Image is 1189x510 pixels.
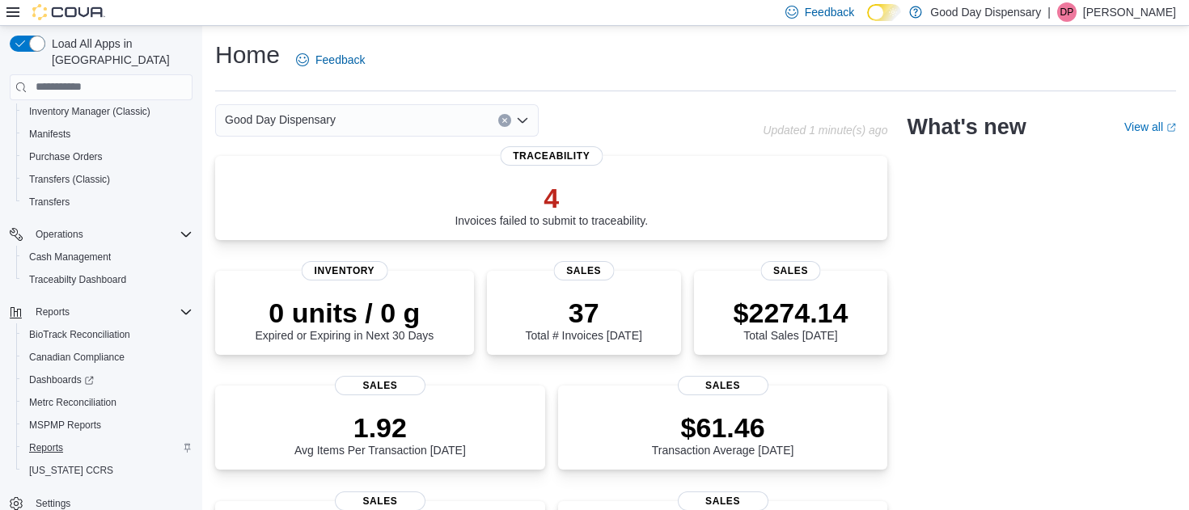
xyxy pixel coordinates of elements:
span: Purchase Orders [23,147,193,166]
button: BioTrack Reconciliation [16,323,199,346]
input: Dark Mode [867,4,901,21]
span: Reports [29,441,63,454]
span: Dashboards [23,370,193,390]
span: Sales [553,261,614,280]
a: Canadian Compliance [23,348,131,367]
p: 1.92 [294,411,466,444]
span: Canadian Compliance [23,348,193,367]
span: Traceabilty Dashboard [23,270,193,289]
span: Traceability [500,146,603,166]
span: Inventory Manager (Classic) [29,105,150,118]
a: Transfers (Classic) [23,170,116,189]
p: [PERSON_NAME] [1083,2,1176,22]
span: Sales [760,261,821,280]
span: Inventory Manager (Classic) [23,102,193,121]
span: Feedback [805,4,854,20]
a: View allExternal link [1124,120,1176,133]
button: Metrc Reconciliation [16,391,199,414]
div: Total # Invoices [DATE] [525,297,641,342]
span: Feedback [315,52,365,68]
a: Transfers [23,192,76,212]
button: [US_STATE] CCRS [16,459,199,482]
span: Reports [36,306,70,318]
p: | [1047,2,1051,22]
span: [US_STATE] CCRS [29,464,113,477]
span: DP [1060,2,1074,22]
span: Transfers (Classic) [23,170,193,189]
h2: What's new [907,114,1026,140]
span: Load All Apps in [GEOGRAPHIC_DATA] [45,36,193,68]
span: Reports [23,438,193,457]
span: Dark Mode [867,21,868,22]
span: MSPMP Reports [29,419,101,432]
a: Dashboards [16,369,199,391]
p: 4 [455,182,648,214]
p: $61.46 [652,411,794,444]
p: $2274.14 [734,297,848,329]
button: Operations [29,225,90,244]
button: Open list of options [516,114,529,127]
a: [US_STATE] CCRS [23,461,120,480]
span: Sales [678,376,768,395]
a: Inventory Manager (Classic) [23,102,157,121]
span: BioTrack Reconciliation [29,328,130,341]
span: Washington CCRS [23,461,193,480]
svg: External link [1166,123,1176,133]
span: Cash Management [29,251,111,263]
span: Transfers [29,196,70,209]
button: MSPMP Reports [16,414,199,436]
button: Purchase Orders [16,145,199,168]
button: Reports [16,436,199,459]
span: Reports [29,302,193,322]
p: 37 [525,297,641,329]
a: Feedback [290,44,371,76]
span: Operations [36,228,83,241]
img: Cova [32,4,105,20]
button: Canadian Compliance [16,346,199,369]
button: Cash Management [16,246,199,268]
a: Dashboards [23,370,100,390]
span: Traceabilty Dashboard [29,273,126,286]
a: BioTrack Reconciliation [23,325,137,344]
a: Metrc Reconciliation [23,393,123,412]
span: BioTrack Reconciliation [23,325,193,344]
p: Good Day Dispensary [930,2,1041,22]
button: Transfers (Classic) [16,168,199,191]
p: 0 units / 0 g [255,297,434,329]
div: Total Sales [DATE] [734,297,848,342]
span: Metrc Reconciliation [29,396,116,409]
button: Operations [3,223,199,246]
span: Dashboards [29,373,94,386]
span: Settings [36,497,70,510]
span: Inventory [302,261,388,280]
a: Cash Management [23,247,117,267]
button: Reports [3,301,199,323]
span: Sales [335,376,425,395]
a: Traceabilty Dashboard [23,270,133,289]
span: Transfers (Classic) [29,173,110,186]
div: Transaction Average [DATE] [652,411,794,457]
span: Good Day Dispensary [225,110,336,129]
span: MSPMP Reports [23,415,193,435]
button: Reports [29,302,76,322]
button: Clear input [498,114,511,127]
span: Manifests [29,128,70,141]
span: Cash Management [23,247,193,267]
span: Operations [29,225,193,244]
span: Transfers [23,192,193,212]
a: MSPMP Reports [23,415,108,435]
span: Purchase Orders [29,150,103,163]
div: Invoices failed to submit to traceability. [455,182,648,227]
div: Avg Items Per Transaction [DATE] [294,411,466,457]
div: Expired or Expiring in Next 30 Days [255,297,434,342]
button: Transfers [16,191,199,213]
button: Inventory Manager (Classic) [16,100,199,123]
button: Manifests [16,123,199,145]
p: Updated 1 minute(s) ago [763,124,887,137]
h1: Home [215,39,280,71]
a: Purchase Orders [23,147,109,166]
span: Canadian Compliance [29,351,125,364]
div: Del Phillips [1057,2,1077,22]
button: Traceabilty Dashboard [16,268,199,291]
span: Manifests [23,124,193,144]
